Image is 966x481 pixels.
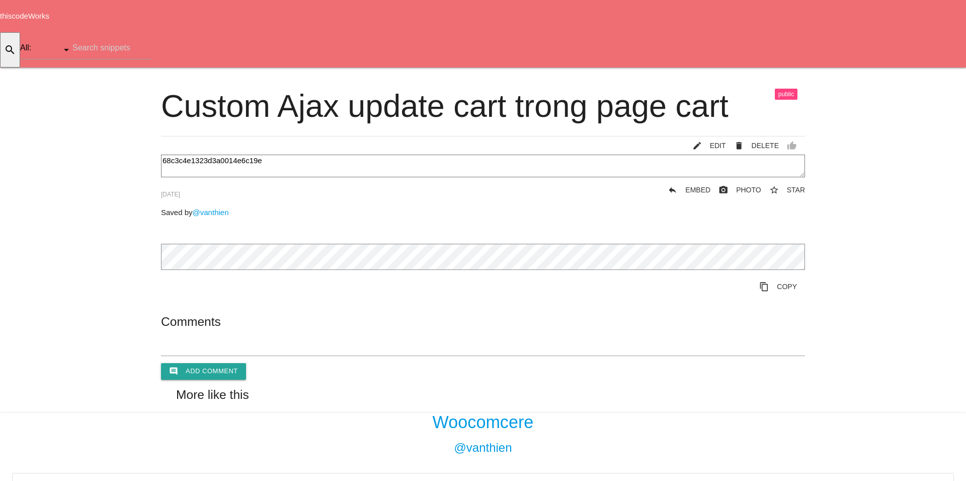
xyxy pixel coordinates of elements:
[668,181,678,199] i: reply
[161,207,805,219] p: Saved by
[454,441,512,454] a: @vanthien
[736,186,761,194] span: PHOTO
[734,136,744,155] i: delete
[931,67,943,100] i: person
[28,12,49,20] span: Works
[718,181,729,199] i: photo_camera
[161,89,805,123] h1: Custom Ajax update cart trong page cart
[193,208,229,217] a: @vanthien
[752,142,779,150] span: DELETE
[161,155,805,177] textarea: 68c3c4e1323d3a0014e6c19e
[726,136,779,155] a: Delete Post
[161,388,805,401] h5: More like this
[861,67,873,100] i: explore
[759,278,769,296] i: content_copy
[660,181,710,199] a: replyEMBED
[896,67,908,100] i: add
[710,181,761,199] a: photo_cameraPHOTO
[787,186,805,194] span: STAR
[943,67,951,100] i: arrow_drop_down
[710,142,726,150] span: EDIT
[751,278,805,296] a: Copy to Clipboard
[161,315,805,328] h5: Comments
[169,363,178,379] i: comment
[685,186,710,194] span: EMBED
[684,136,726,155] a: mode_editEDIT
[692,136,702,155] i: mode_edit
[161,363,246,379] button: commentAdd comment
[827,67,839,100] i: home
[761,181,805,199] button: star_borderSTAR
[4,34,16,66] i: search
[769,181,779,199] i: star_border
[161,191,180,198] span: [DATE]
[72,36,151,59] input: Search snippets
